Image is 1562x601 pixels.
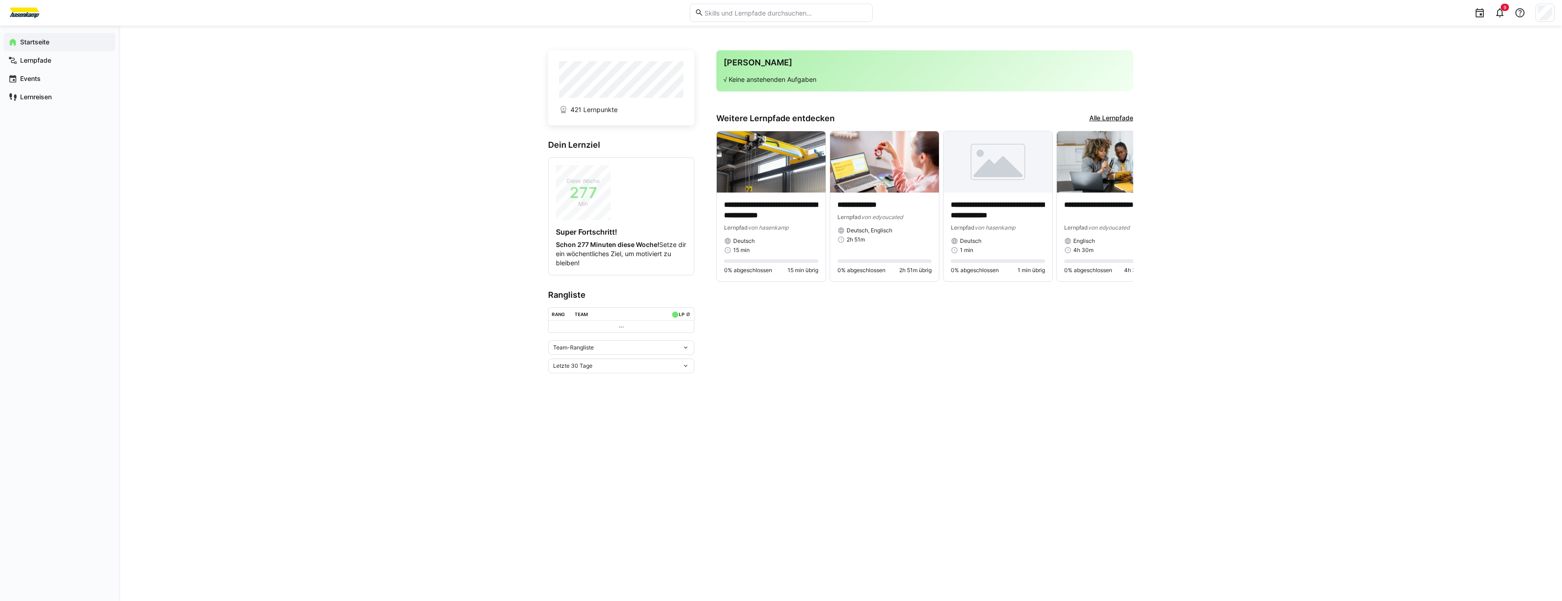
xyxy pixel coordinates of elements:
[951,267,999,274] span: 0% abgeschlossen
[704,9,867,17] input: Skills und Lernpfade durchsuchen…
[717,131,826,193] img: image
[1124,267,1158,274] span: 4h 30m übrig
[724,267,772,274] span: 0% abgeschlossen
[960,237,981,245] span: Deutsch
[1073,247,1093,254] span: 4h 30m
[553,362,592,370] span: Letzte 30 Tage
[1064,267,1112,274] span: 0% abgeschlossen
[830,131,939,193] img: image
[724,58,1126,68] h3: [PERSON_NAME]
[975,224,1015,231] span: von hasenkamp
[556,240,687,268] p: Setze dir ein wöchentliches Ziel, um motiviert zu bleiben!
[570,105,618,114] span: 421 Lernpunkte
[847,227,892,234] span: Deutsch, Englisch
[575,311,588,317] div: Team
[847,236,865,243] span: 2h 51m
[861,214,903,220] span: von edyoucated
[548,140,694,150] h3: Dein Lernziel
[960,247,973,254] span: 1 min
[837,214,861,220] span: Lernpfad
[748,224,789,231] span: von hasenkamp
[951,224,975,231] span: Lernpfad
[716,113,835,123] h3: Weitere Lernpfade entdecken
[724,224,748,231] span: Lernpfad
[733,247,750,254] span: 15 min
[1503,5,1506,10] span: 9
[1018,267,1045,274] span: 1 min übrig
[686,310,690,317] a: ø
[679,311,684,317] div: LP
[556,241,659,248] strong: Schon 277 Minuten diese Woche!
[944,131,1052,193] img: image
[553,344,594,351] span: Team-Rangliste
[733,237,755,245] span: Deutsch
[1088,224,1130,231] span: von edyoucated
[724,75,1126,84] p: √ Keine anstehenden Aufgaben
[899,267,932,274] span: 2h 51m übrig
[837,267,885,274] span: 0% abgeschlossen
[1089,113,1133,123] a: Alle Lernpfade
[548,290,694,300] h3: Rangliste
[1064,224,1088,231] span: Lernpfad
[552,311,565,317] div: Rang
[556,227,687,236] h4: Super Fortschritt!
[788,267,818,274] span: 15 min übrig
[1057,131,1166,193] img: image
[1073,237,1095,245] span: Englisch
